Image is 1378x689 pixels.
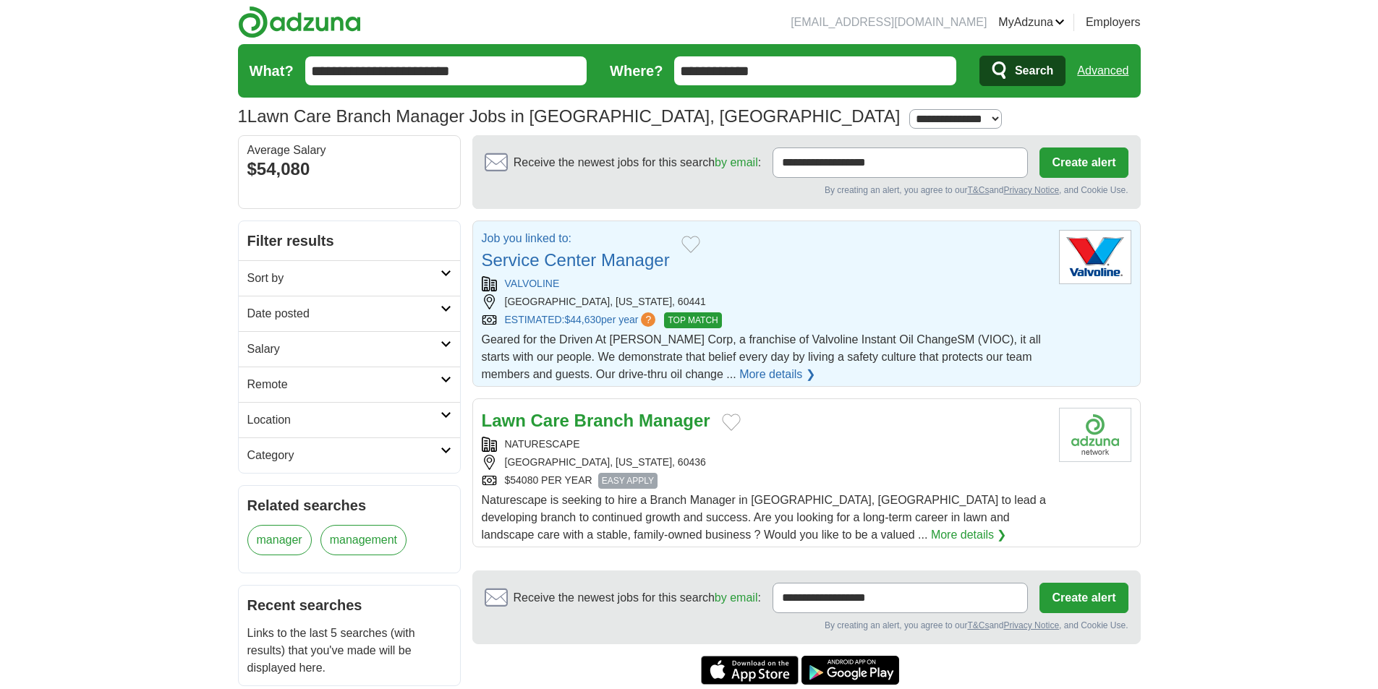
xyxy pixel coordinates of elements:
img: Valvoline Instant Oil Change logo [1059,230,1131,284]
img: Adzuna logo [238,6,361,38]
span: $44,630 [564,314,601,325]
div: By creating an alert, you agree to our and , and Cookie Use. [485,619,1128,632]
h2: Recent searches [247,594,451,616]
p: Job you linked to: [482,230,670,247]
a: by email [715,156,758,168]
a: management [320,525,407,555]
a: T&Cs [967,620,989,630]
h2: Date posted [247,305,441,322]
a: Privacy Notice [1003,185,1059,195]
a: Get the Android app [801,656,899,685]
a: Date posted [239,296,460,331]
button: Add to favorite jobs [681,236,700,253]
a: Employers [1086,14,1141,31]
div: [GEOGRAPHIC_DATA], [US_STATE], 60436 [482,455,1047,470]
span: TOP MATCH [664,312,721,328]
button: Search [979,56,1066,86]
label: What? [250,60,294,82]
h2: Related searches [247,495,451,516]
a: Sort by [239,260,460,296]
a: MyAdzuna [998,14,1065,31]
span: EASY APPLY [598,473,658,489]
h2: Category [247,447,441,464]
button: Create alert [1039,583,1128,613]
a: VALVOLINE [505,278,560,289]
li: [EMAIL_ADDRESS][DOMAIN_NAME] [791,14,987,31]
div: Average Salary [247,145,451,156]
a: Privacy Notice [1003,620,1059,630]
a: Advanced [1077,56,1128,85]
h1: Lawn Care Branch Manager Jobs in [GEOGRAPHIC_DATA], [GEOGRAPHIC_DATA] [238,106,901,126]
img: Company logo [1059,408,1131,462]
a: More details ❯ [739,366,815,383]
span: ? [641,312,655,327]
span: Receive the newest jobs for this search : [514,589,761,607]
strong: Manager [639,411,710,430]
button: Add to favorite jobs [722,414,741,431]
h2: Location [247,411,441,429]
h2: Sort by [247,270,441,287]
label: Where? [610,60,663,82]
strong: Branch [574,411,634,430]
h2: Salary [247,341,441,358]
a: manager [247,525,312,555]
a: by email [715,591,758,604]
strong: Care [531,411,569,430]
span: Receive the newest jobs for this search : [514,154,761,171]
span: Geared for the Driven At [PERSON_NAME] Corp, a franchise of Valvoline Instant Oil ChangeSM (VIOC)... [482,333,1041,380]
a: Category [239,437,460,473]
div: NATURESCAPE [482,437,1047,452]
a: Lawn Care Branch Manager [482,411,710,430]
a: T&Cs [967,185,989,195]
strong: Lawn [482,411,526,430]
div: $54080 PER YEAR [482,473,1047,489]
a: Salary [239,331,460,367]
div: [GEOGRAPHIC_DATA], [US_STATE], 60441 [482,294,1047,309]
a: Remote [239,367,460,402]
span: Search [1015,56,1053,85]
h2: Remote [247,376,441,393]
div: By creating an alert, you agree to our and , and Cookie Use. [485,184,1128,197]
a: More details ❯ [931,526,1007,544]
a: ESTIMATED:$44,630per year? [505,312,659,328]
h2: Filter results [239,221,460,260]
p: Links to the last 5 searches (with results) that you've made will be displayed here. [247,625,451,677]
button: Create alert [1039,147,1128,178]
a: Service Center Manager [482,250,670,270]
span: Naturescape is seeking to hire a Branch Manager in [GEOGRAPHIC_DATA], [GEOGRAPHIC_DATA] to lead a... [482,494,1046,541]
a: Location [239,402,460,437]
span: 1 [238,103,247,129]
div: $54,080 [247,156,451,182]
a: Get the iPhone app [701,656,799,685]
